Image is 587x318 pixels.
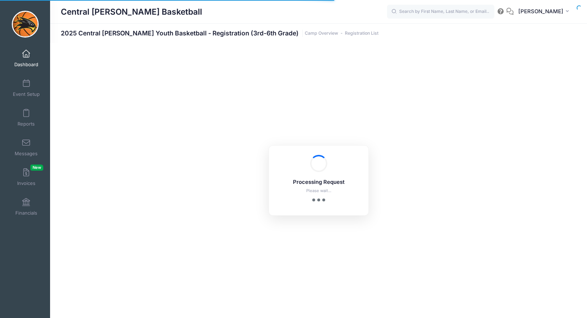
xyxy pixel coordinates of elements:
span: Reports [18,121,35,127]
a: Camp Overview [305,31,338,36]
h5: Processing Request [278,179,359,186]
a: Financials [9,194,43,219]
span: [PERSON_NAME] [518,8,563,15]
a: Dashboard [9,46,43,71]
a: Reports [9,105,43,130]
a: Event Setup [9,75,43,101]
a: Messages [9,135,43,160]
span: Invoices [17,180,35,186]
p: Please wait... [278,188,359,194]
img: Central Lee Basketball [12,11,39,38]
span: Event Setup [13,91,40,97]
span: Financials [15,210,37,216]
h1: 2025 Central [PERSON_NAME] Youth Basketball - Registration (3rd-6th Grade) [61,29,378,37]
a: InvoicesNew [9,165,43,190]
input: Search by First Name, Last Name, or Email... [387,5,494,19]
h1: Central [PERSON_NAME] Basketball [61,4,202,20]
span: New [30,165,43,171]
button: [PERSON_NAME] [514,4,576,20]
span: Dashboard [14,62,38,68]
span: Messages [15,151,38,157]
a: Registration List [345,31,378,36]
